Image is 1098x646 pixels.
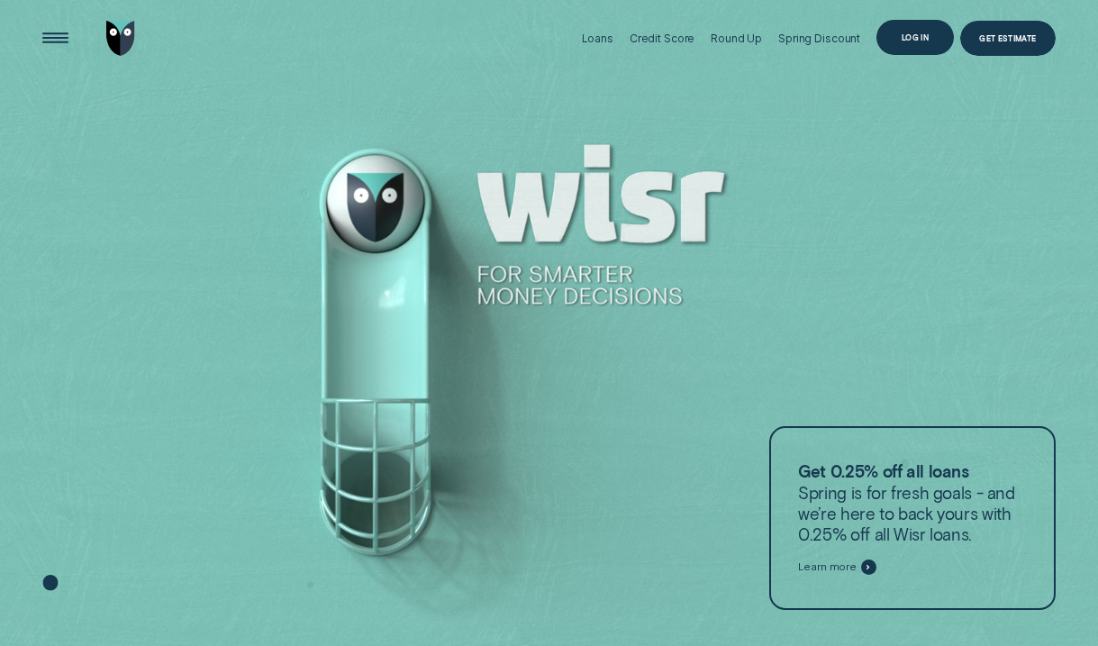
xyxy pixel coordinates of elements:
[630,32,695,45] div: Credit Score
[582,32,613,45] div: Loans
[960,21,1056,56] a: Get Estimate
[876,20,954,55] button: Log in
[711,32,762,45] div: Round Up
[798,461,1027,545] p: Spring is for fresh goals - and we’re here to back yours with 0.25% off all Wisr loans.
[778,32,860,45] div: Spring Discount
[38,21,73,56] button: Open Menu
[106,21,135,56] img: Wisr
[798,461,968,481] strong: Get 0.25% off all loans
[798,560,857,573] span: Learn more
[769,426,1056,610] a: Get 0.25% off all loansSpring is for fresh goals - and we’re here to back yours with 0.25% off al...
[902,34,929,41] div: Log in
